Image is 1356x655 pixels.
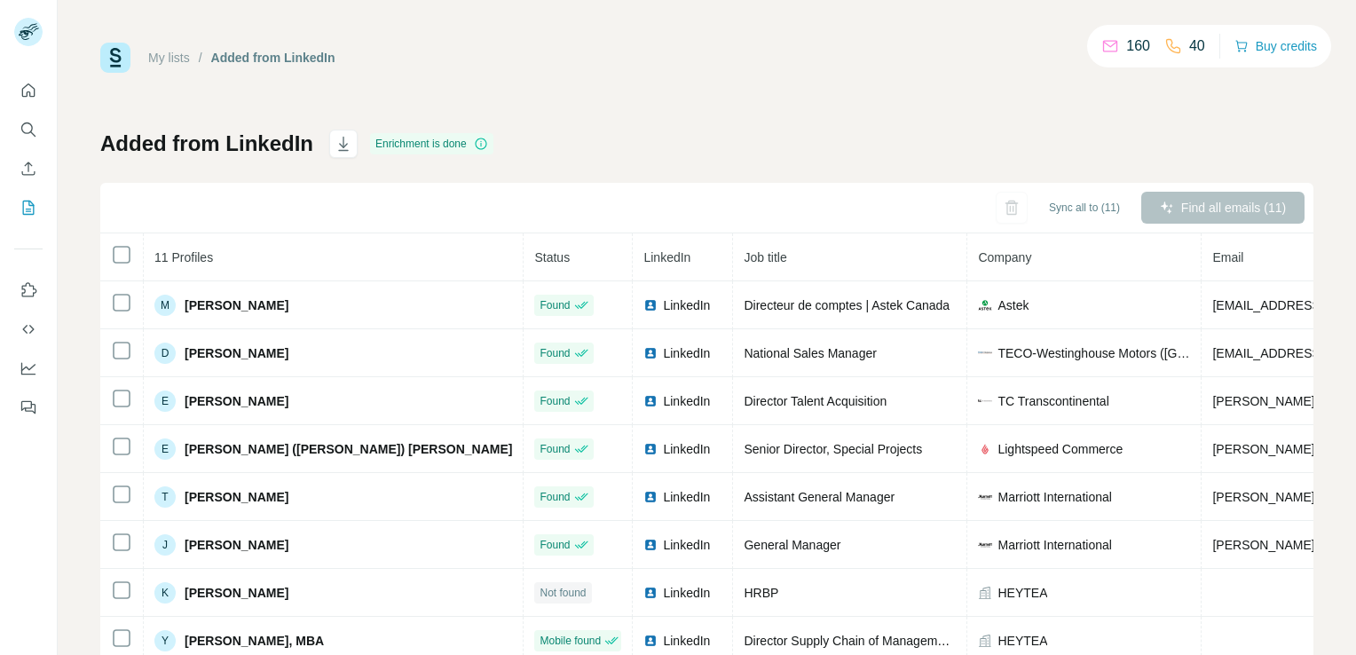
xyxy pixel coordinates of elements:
span: LinkedIn [663,632,710,650]
span: Marriott International [997,536,1111,554]
img: LinkedIn logo [643,586,658,600]
span: National Sales Manager [744,346,876,360]
img: LinkedIn logo [643,346,658,360]
span: Assistant General Manager [744,490,895,504]
span: Astek [997,296,1029,314]
span: Mobile found [540,633,601,649]
div: K [154,582,176,604]
button: My lists [14,192,43,224]
img: Surfe Logo [100,43,130,73]
span: TECO-Westinghouse Motors ([GEOGRAPHIC_DATA]) Inc. [997,344,1190,362]
span: Found [540,441,570,457]
div: Added from LinkedIn [211,49,335,67]
span: [PERSON_NAME] [185,392,288,410]
button: Sync all to (11) [1037,194,1132,221]
span: Senior Director, Special Projects [744,442,922,456]
a: My lists [148,51,190,65]
p: 40 [1189,36,1205,57]
span: Status [534,250,570,264]
button: Use Surfe API [14,313,43,345]
span: Marriott International [997,488,1111,506]
span: General Manager [744,538,840,552]
span: LinkedIn [663,440,710,458]
div: M [154,295,176,316]
span: Found [540,537,570,553]
li: / [199,49,202,67]
button: Buy credits [1234,34,1317,59]
img: LinkedIn logo [643,394,658,408]
span: LinkedIn [663,584,710,602]
span: Directeur de comptes | Astek Canada [744,298,950,312]
span: Found [540,393,570,409]
span: LinkedIn [663,488,710,506]
span: [PERSON_NAME] [185,488,288,506]
button: Use Surfe on LinkedIn [14,274,43,306]
span: [PERSON_NAME] ([PERSON_NAME]) [PERSON_NAME] [185,440,512,458]
span: Not found [540,585,586,601]
span: HEYTEA [997,584,1047,602]
img: LinkedIn logo [643,442,658,456]
p: 160 [1126,36,1150,57]
span: HRBP [744,586,778,600]
div: Enrichment is done [370,133,493,154]
button: Enrich CSV [14,153,43,185]
span: Email [1212,250,1243,264]
span: [PERSON_NAME] [185,296,288,314]
span: Found [540,297,570,313]
span: HEYTEA [997,632,1047,650]
button: Feedback [14,391,43,423]
span: Found [540,345,570,361]
img: company-logo [978,442,992,456]
span: Sync all to (11) [1049,200,1120,216]
span: 11 Profiles [154,250,213,264]
span: Company [978,250,1031,264]
button: Search [14,114,43,146]
button: Dashboard [14,352,43,384]
div: Y [154,630,176,651]
h1: Added from LinkedIn [100,130,313,158]
div: E [154,391,176,412]
span: Director Talent Acquisition [744,394,887,408]
img: LinkedIn logo [643,298,658,312]
span: LinkedIn [663,296,710,314]
img: company-logo [978,346,992,360]
span: Found [540,489,570,505]
span: [PERSON_NAME] [185,536,288,554]
img: company-logo [978,490,992,504]
span: Job title [744,250,786,264]
img: company-logo [978,538,992,552]
span: LinkedIn [663,344,710,362]
span: [PERSON_NAME] [185,584,288,602]
span: LinkedIn [663,536,710,554]
img: LinkedIn logo [643,634,658,648]
div: D [154,343,176,364]
div: J [154,534,176,556]
img: LinkedIn logo [643,490,658,504]
span: [PERSON_NAME] [185,344,288,362]
img: company-logo [978,399,992,402]
span: LinkedIn [663,392,710,410]
span: TC Transcontinental [997,392,1108,410]
button: Quick start [14,75,43,107]
span: [PERSON_NAME], MBA [185,632,324,650]
span: Lightspeed Commerce [997,440,1123,458]
img: company-logo [978,298,992,312]
span: Director Supply Chain of Management(North American) [744,634,1048,648]
span: LinkedIn [643,250,690,264]
div: T [154,486,176,508]
div: E [154,438,176,460]
img: LinkedIn logo [643,538,658,552]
